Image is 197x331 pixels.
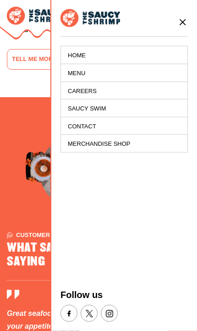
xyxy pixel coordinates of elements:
img: image [26,151,51,183]
a: Home [61,46,187,64]
span: Customer Reviews [7,232,79,238]
img: logo [60,9,120,27]
h2: WHAT SAUCY SHRIMP FANS ARE SAYING [7,241,190,269]
a: TELL ME MORE! [7,49,77,70]
a: Menu [61,64,187,82]
span: Follow us [60,288,103,302]
a: Careers [61,82,187,100]
a: Contact [61,117,187,135]
a: Saucy Swim [61,99,187,117]
a: Merchandise Shop [61,135,187,152]
img: logo [7,7,66,25]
